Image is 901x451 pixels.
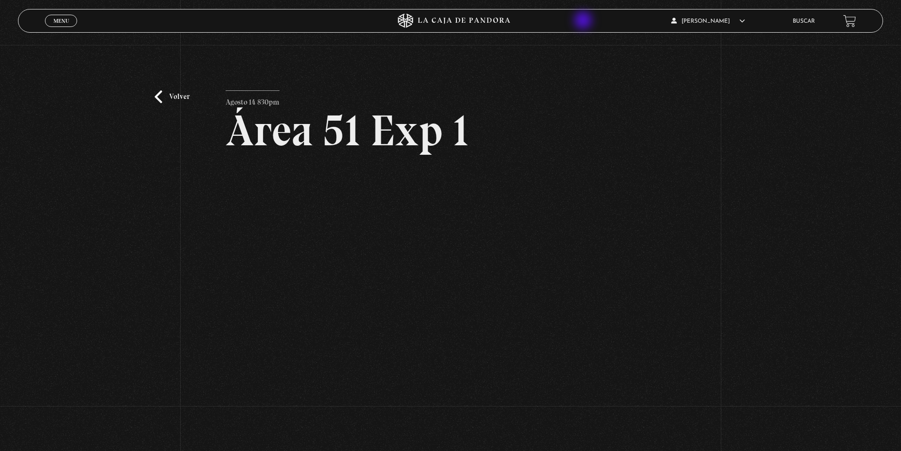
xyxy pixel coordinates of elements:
iframe: Dailymotion video player – PROGRAMA - AREA 51 - 14 DE AGOSTO [226,167,675,420]
span: Cerrar [50,26,72,33]
span: Menu [53,18,69,24]
span: [PERSON_NAME] [671,18,745,24]
a: View your shopping cart [843,15,856,27]
a: Volver [155,90,190,103]
a: Buscar [793,18,815,24]
h2: Área 51 Exp 1 [226,109,675,152]
p: Agosto 14 830pm [226,90,280,109]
